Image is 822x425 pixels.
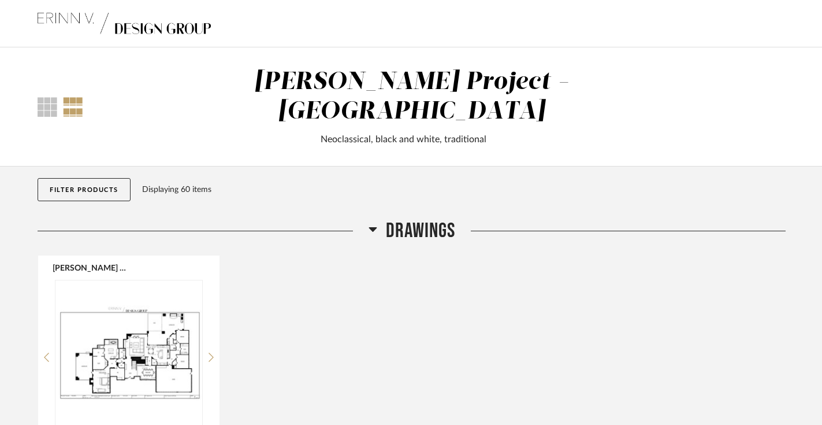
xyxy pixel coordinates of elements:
div: Neoclassical, black and white, traditional [165,132,642,146]
div: 0 [55,280,202,425]
img: 009e7e54-7d1d-41c0-aaf6-5afb68194caf.png [38,1,211,47]
img: undefined [55,280,202,425]
div: Displaying 60 items [142,183,780,196]
div: [PERSON_NAME] Project - [GEOGRAPHIC_DATA] [254,70,569,124]
button: Filter Products [38,178,131,201]
span: Drawings [386,219,455,243]
button: [PERSON_NAME] F...option 2.pdf [53,263,126,272]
